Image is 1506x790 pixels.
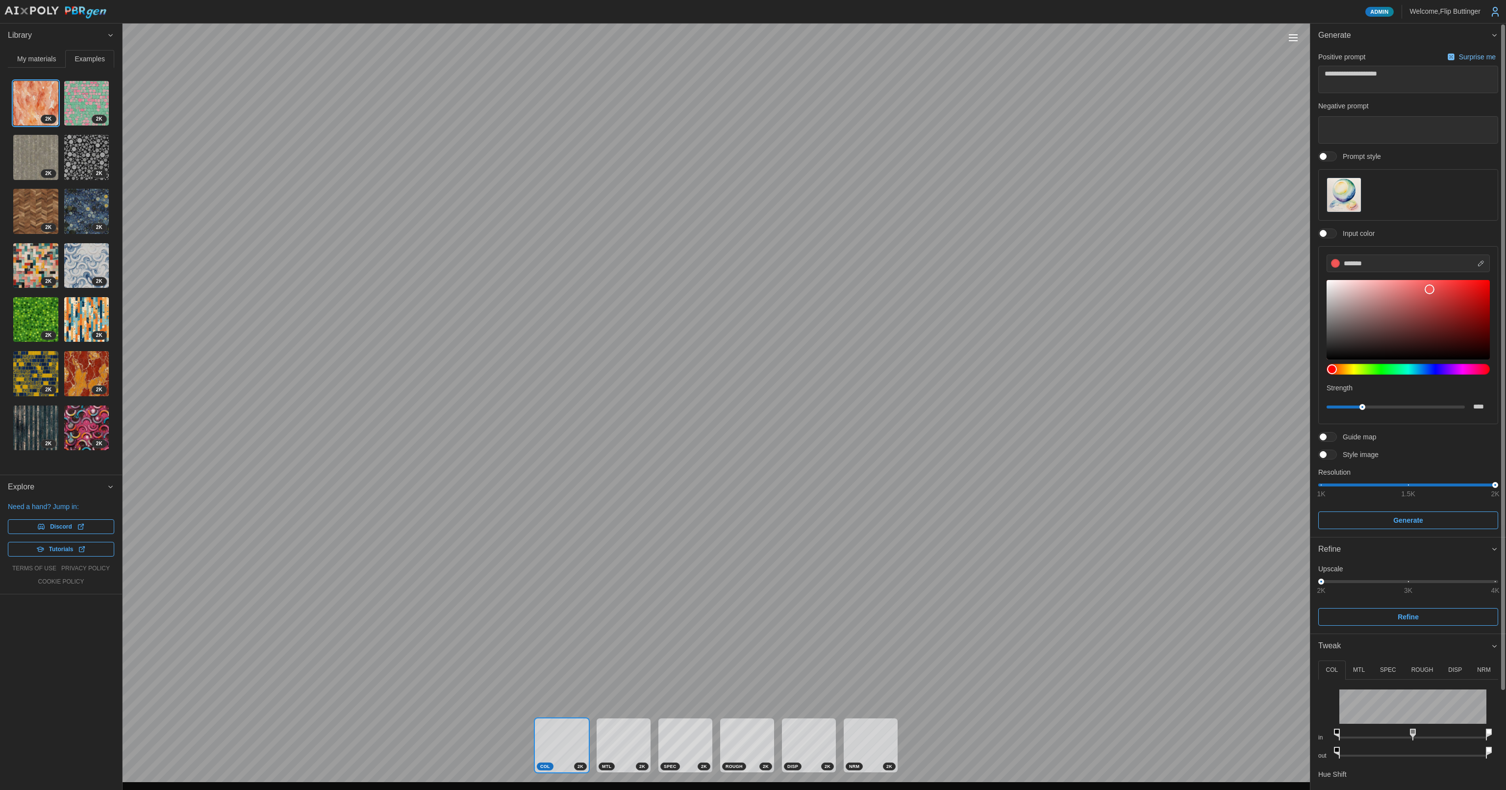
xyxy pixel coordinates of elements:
[96,386,102,394] span: 2 K
[96,115,102,123] span: 2 K
[13,297,58,342] img: JRFGPhhRt5Yj1BDkBmTq
[8,502,114,511] p: Need a hand? Jump in:
[64,297,109,342] img: E0WDekRgOSM6MXRuYTC4
[64,406,109,451] img: CHIX8LGRgTTB8f7hNWti
[45,224,51,231] span: 2 K
[1310,561,1506,634] div: Refine
[726,763,743,770] span: ROUGH
[1286,31,1300,45] button: Toggle viewport controls
[13,243,58,288] img: HoR2omZZLXJGORTLu1Xa
[1318,24,1491,48] span: Generate
[64,243,109,288] img: BaNnYycJ0fHhekiD6q2s
[1393,512,1423,529] span: Generate
[1318,101,1498,111] p: Negative prompt
[64,188,110,234] a: Hz2WzdisDSdMN9J5i1Bs2K
[1337,450,1379,459] span: Style image
[540,763,550,770] span: COL
[13,351,58,396] img: SqvTK9WxGY1p835nerRz
[64,189,109,234] img: Hz2WzdisDSdMN9J5i1Bs
[96,278,102,285] span: 2 K
[577,763,583,770] span: 2 K
[1318,52,1365,62] p: Positive prompt
[1327,178,1361,212] img: Prompt style
[1445,50,1498,64] button: Surprise me
[787,763,798,770] span: DISP
[96,440,102,448] span: 2 K
[64,351,109,396] img: PtnkfkJ0rlOgzqPVzBbq
[45,440,51,448] span: 2 K
[13,135,58,180] img: xFUu4JYEYTMgrsbqNkuZ
[639,763,645,770] span: 2 K
[13,80,59,127] a: x8yfbN4GTchSu5dOOcil2K
[61,564,110,573] a: privacy policy
[64,351,110,397] a: PtnkfkJ0rlOgzqPVzBbq2K
[1477,666,1490,674] p: NRM
[45,170,51,178] span: 2 K
[1310,24,1506,48] button: Generate
[1318,608,1498,626] button: Refine
[1318,511,1498,529] button: Generate
[1310,537,1506,561] button: Refine
[13,351,59,397] a: SqvTK9WxGY1p835nerRz2K
[1318,634,1491,658] span: Tweak
[8,24,107,48] span: Library
[64,243,110,289] a: BaNnYycJ0fHhekiD6q2s2K
[1380,666,1396,674] p: SPEC
[1448,666,1462,674] p: DISP
[1337,229,1375,238] span: Input color
[64,81,109,126] img: A4Ip82XD3EJnSCKI0NXd
[38,578,84,586] a: cookie policy
[64,405,110,451] a: CHIX8LGRgTTB8f7hNWti2K
[50,520,72,534] span: Discord
[96,331,102,339] span: 2 K
[75,55,105,62] span: Examples
[602,763,611,770] span: MTL
[1326,666,1338,674] p: COL
[12,564,56,573] a: terms of use
[45,278,51,285] span: 2 K
[1410,6,1481,16] p: Welcome, Flip Buttinger
[1318,543,1491,556] div: Refine
[64,297,110,343] a: E0WDekRgOSM6MXRuYTC42K
[4,6,107,19] img: AIxPoly PBRgen
[849,763,859,770] span: NRM
[1370,7,1388,16] span: Admin
[45,331,51,339] span: 2 K
[1318,734,1331,742] p: in
[886,763,892,770] span: 2 K
[1411,666,1433,674] p: ROUGH
[64,80,110,127] a: A4Ip82XD3EJnSCKI0NXd2K
[64,134,110,180] a: rHikvvBoB3BgiCY53ZRV2K
[13,297,59,343] a: JRFGPhhRt5Yj1BDkBmTq2K
[49,542,74,556] span: Tutorials
[64,135,109,180] img: rHikvvBoB3BgiCY53ZRV
[13,134,59,180] a: xFUu4JYEYTMgrsbqNkuZ2K
[8,475,107,499] span: Explore
[96,224,102,231] span: 2 K
[1318,564,1498,574] p: Upscale
[1337,152,1381,161] span: Prompt style
[13,188,59,234] a: xGfjer9ro03ZFYxz6oRE2K
[1327,383,1490,393] p: Strength
[1318,769,1347,779] p: Hue Shift
[13,406,58,451] img: VHlsLYLO2dYIXbUDQv9T
[96,170,102,178] span: 2 K
[701,763,707,770] span: 2 K
[45,386,51,394] span: 2 K
[664,763,677,770] span: SPEC
[17,55,56,62] span: My materials
[13,243,59,289] a: HoR2omZZLXJGORTLu1Xa2K
[1318,752,1331,760] p: out
[763,763,769,770] span: 2 K
[13,189,58,234] img: xGfjer9ro03ZFYxz6oRE
[1353,666,1365,674] p: MTL
[1398,609,1419,625] span: Refine
[825,763,830,770] span: 2 K
[13,405,59,451] a: VHlsLYLO2dYIXbUDQv9T2K
[1327,178,1361,212] button: Prompt style
[1310,48,1506,537] div: Generate
[8,519,114,534] a: Discord
[1318,467,1498,477] p: Resolution
[45,115,51,123] span: 2 K
[13,81,58,126] img: x8yfbN4GTchSu5dOOcil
